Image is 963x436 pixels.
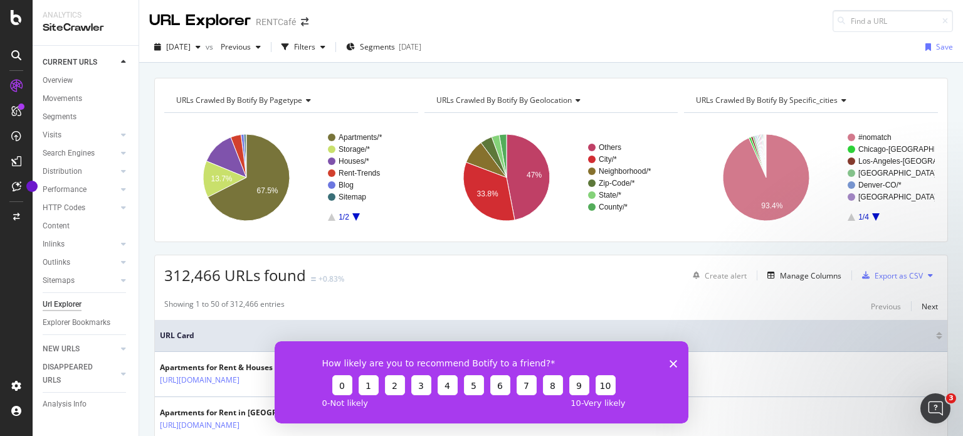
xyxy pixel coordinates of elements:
[43,316,130,329] a: Explorer Bookmarks
[160,419,239,432] a: [URL][DOMAIN_NAME]
[43,74,130,87] a: Overview
[160,330,933,341] span: URL Card
[216,37,266,57] button: Previous
[43,298,130,311] a: Url Explorer
[399,41,421,52] div: [DATE]
[43,92,130,105] a: Movements
[920,393,950,423] iframe: Intercom live chat
[43,343,117,356] a: NEW URLS
[43,56,97,69] div: CURRENT URLS
[275,341,688,423] iframe: Survey from Botify
[871,301,901,312] div: Previous
[599,167,651,176] text: Neighborhood/*
[43,183,117,196] a: Performance
[164,265,306,285] span: 312,466 URLs found
[705,270,747,281] div: Create alert
[436,95,572,105] span: URLs Crawled By Botify By geolocation
[43,201,85,215] div: HTTP Codes
[164,299,285,314] div: Showing 1 to 50 of 312,466 entries
[920,37,953,57] button: Save
[43,165,117,178] a: Distribution
[43,343,80,356] div: NEW URLS
[696,95,838,105] span: URLs Crawled By Botify By specific_cities
[858,133,892,142] text: #nomatch
[164,123,415,232] svg: A chart.
[527,171,542,179] text: 47%
[339,169,380,178] text: Rent-Trends
[43,129,117,142] a: Visits
[43,147,95,160] div: Search Engines
[43,256,70,269] div: Outlinks
[43,201,117,215] a: HTTP Codes
[43,398,130,411] a: Analysis Info
[43,110,76,124] div: Segments
[206,41,216,52] span: vs
[762,201,783,210] text: 93.4%
[339,145,370,154] text: Storage/*
[43,183,87,196] div: Performance
[762,268,841,283] button: Manage Columns
[43,165,82,178] div: Distribution
[256,16,296,28] div: RENTCafé
[599,143,621,152] text: Others
[339,181,354,189] text: Blog
[149,10,251,31] div: URL Explorer
[256,186,278,195] text: 67.5%
[43,361,117,387] a: DISAPPEARED URLS
[424,123,675,232] svg: A chart.
[341,37,426,57] button: Segments[DATE]
[26,181,38,192] div: Tooltip anchor
[43,274,117,287] a: Sitemaps
[339,193,366,201] text: Sitemap
[43,220,70,233] div: Content
[43,10,129,21] div: Analytics
[922,301,938,312] div: Next
[688,265,747,285] button: Create alert
[43,256,117,269] a: Outlinks
[922,299,938,314] button: Next
[149,37,206,57] button: [DATE]
[871,299,901,314] button: Previous
[936,41,953,52] div: Save
[434,90,667,110] h4: URLs Crawled By Botify By geolocation
[833,10,953,32] input: Find a URL
[684,123,935,232] svg: A chart.
[211,174,233,183] text: 13.7%
[318,274,344,284] div: +0.83%
[174,90,407,110] h4: URLs Crawled By Botify By pagetype
[276,37,330,57] button: Filters
[43,147,117,160] a: Search Engines
[216,41,251,52] span: Previous
[857,265,923,285] button: Export as CSV
[858,213,869,221] text: 1/4
[43,74,73,87] div: Overview
[946,393,956,403] span: 3
[311,277,316,281] img: Equal
[599,203,628,211] text: County/*
[599,155,617,164] text: City/*
[43,110,130,124] a: Segments
[301,18,308,26] div: arrow-right-arrow-left
[339,157,369,166] text: Houses/*
[858,181,902,189] text: Denver-CO/*
[43,298,82,311] div: Url Explorer
[339,133,382,142] text: Apartments/*
[43,56,117,69] a: CURRENT URLS
[160,362,347,373] div: Apartments for Rent & Houses for Rent | RentCafe
[43,361,106,387] div: DISAPPEARED URLS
